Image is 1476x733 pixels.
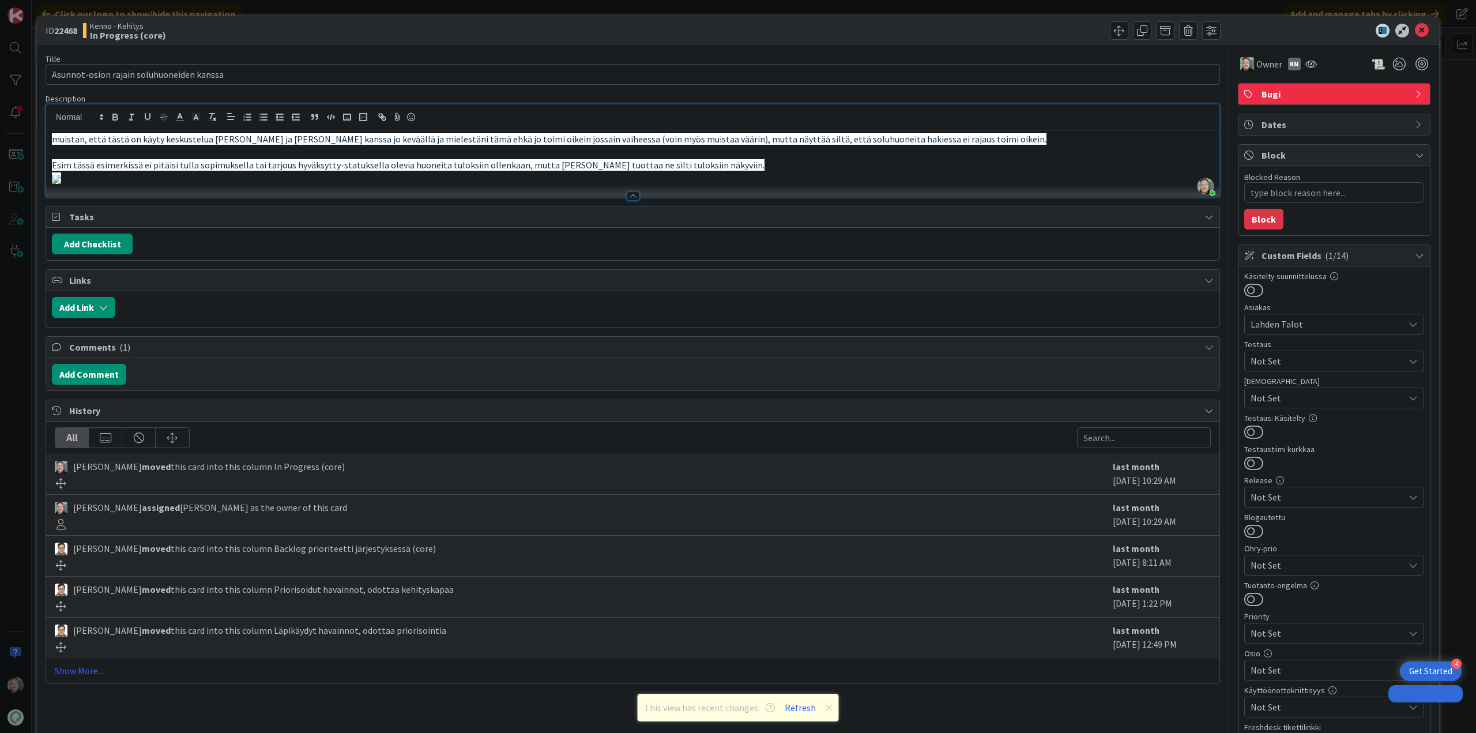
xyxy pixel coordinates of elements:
div: [DEMOGRAPHIC_DATA] [1244,377,1424,385]
div: [DATE] 1:22 PM [1113,582,1211,611]
span: [PERSON_NAME] this card into this column In Progress (core) [73,460,345,473]
img: 9FT6bpt8UMbYhJGmIPakgg7ttfXI8ltD.jpg [1198,178,1214,194]
b: assigned [142,502,180,513]
span: ID [46,24,77,37]
span: [PERSON_NAME] this card into this column Priorisoidut havainnot, odottaa kehityskapaa [73,582,454,596]
img: VP [1240,57,1254,71]
label: Title [46,54,61,64]
span: Links [69,273,1199,287]
span: Not Set [1251,490,1404,504]
b: moved [142,461,171,472]
div: All [55,428,89,448]
b: last month [1113,461,1159,472]
div: [DATE] 10:29 AM [1113,460,1211,488]
div: 4 [1451,659,1462,669]
b: In Progress (core) [90,31,166,40]
span: Comments [69,340,1199,354]
span: ( 1 ) [119,341,130,353]
span: Dates [1262,118,1409,131]
span: ( 1/14 ) [1325,250,1349,261]
span: Bugi [1262,87,1409,101]
div: Get Started [1409,666,1452,677]
b: 22468 [54,25,77,36]
span: Block [1262,148,1409,162]
span: Description [46,93,85,104]
span: Custom Fields [1262,249,1409,262]
span: Not Set [1251,391,1404,405]
img: SM [55,584,67,596]
div: Testaus: Käsitelty [1244,414,1424,422]
b: moved [142,543,171,554]
span: Kenno - Kehitys [90,21,166,31]
div: [DATE] 10:29 AM [1113,501,1211,529]
div: [DATE] 8:11 AM [1113,542,1211,570]
span: Lahden Talot [1251,317,1404,331]
img: SM [55,543,67,555]
div: Osio [1244,649,1424,657]
b: last month [1113,584,1159,595]
div: Käsitelty suunnittelussa [1244,272,1424,280]
img: VP [55,461,67,473]
div: KM [1288,58,1301,70]
div: Käyttöönottokriittisyys [1244,686,1424,694]
div: [DATE] 12:49 PM [1113,623,1211,652]
span: Not Set [1251,663,1404,677]
b: moved [142,584,171,595]
button: Refresh [781,700,820,715]
div: Priority [1244,612,1424,621]
div: Testaus [1244,340,1424,348]
span: Esim tässä esimerkissä ei pitäisi tulla sopimuksella tai tarjous hyväksytty-statuksella olevia hu... [52,159,765,171]
span: [PERSON_NAME] this card into this column Backlog prioriteetti järjestyksessä (core) [73,542,436,555]
button: Block [1244,209,1283,230]
img: VP [55,502,67,514]
span: [PERSON_NAME] this card into this column Läpikäydyt havainnot, odottaa priorisointia [73,623,446,637]
div: Blogautettu [1244,513,1424,521]
span: Not Set [1251,625,1398,641]
input: type card name here... [46,64,1220,85]
span: Owner [1256,57,1282,71]
b: last month [1113,625,1159,636]
div: Ohry-prio [1244,544,1424,552]
div: Freshdesk tikettilinkki [1244,723,1424,731]
span: Not Set [1251,700,1404,714]
div: Open Get Started checklist, remaining modules: 4 [1400,661,1462,681]
label: Blocked Reason [1244,172,1300,182]
button: Add Checklist [52,234,133,254]
div: Tuotanto-ongelma [1244,581,1424,589]
span: History [69,404,1199,418]
img: attachment [52,175,61,184]
span: This view has recent changes. [644,701,775,715]
div: Asiakas [1244,303,1424,311]
b: last month [1113,543,1159,554]
span: Not Set [1251,354,1404,368]
span: muistan, että tästä on käyty keskustelua [PERSON_NAME] ja [PERSON_NAME] kanssa jo keväällä ja mie... [52,133,1046,145]
b: moved [142,625,171,636]
span: [PERSON_NAME] [PERSON_NAME] as the owner of this card [73,501,347,514]
img: SM [55,625,67,637]
a: Show More... [55,664,1211,678]
span: Not Set [1251,557,1398,573]
button: Add Comment [52,364,126,385]
span: Tasks [69,210,1199,224]
button: Add Link [52,297,115,318]
input: Search... [1077,427,1211,448]
b: last month [1113,502,1159,513]
div: Testaustiimi kurkkaa [1244,445,1424,453]
div: Release [1244,476,1424,484]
